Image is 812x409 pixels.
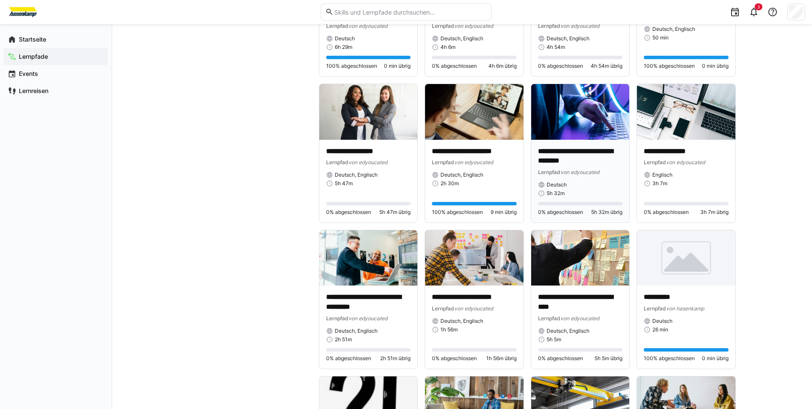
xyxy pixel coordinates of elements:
span: Deutsch, Englisch [335,328,378,334]
span: 1h 56m übrig [486,355,517,362]
span: 4h 6m [440,44,455,51]
span: Deutsch [547,181,567,188]
span: 0% abgeschlossen [538,209,583,216]
span: 4h 6m übrig [488,63,517,69]
input: Skills und Lernpfade durchsuchen… [333,8,487,16]
span: 0% abgeschlossen [326,355,371,362]
span: von edyoucated [560,315,599,322]
span: von edyoucated [348,23,387,29]
span: 2h 30m [440,180,459,187]
span: Deutsch [652,318,672,325]
span: von edyoucated [454,159,493,165]
span: Deutsch, Englisch [440,35,483,42]
span: von edyoucated [348,315,387,322]
span: 0 min übrig [702,355,729,362]
span: Deutsch, Englisch [440,171,483,178]
span: 0% abgeschlossen [432,355,477,362]
span: 26 min [652,326,668,333]
span: 2h 51m [335,336,352,343]
span: Lernpfad [432,23,454,29]
span: 5h 5m [547,336,561,343]
span: Lernpfad [326,159,348,165]
span: von edyoucated [560,169,599,175]
span: Lernpfad [432,305,454,312]
img: image [425,84,523,139]
span: Lernpfad [326,23,348,29]
span: 5h 47m [335,180,353,187]
span: Lernpfad [538,315,560,322]
span: 0 min übrig [384,63,410,69]
span: Deutsch [335,35,355,42]
span: 5h 47m übrig [379,209,410,216]
span: 1h 56m [440,326,458,333]
img: image [319,230,418,286]
span: 5h 32m [547,190,565,197]
img: image [637,230,735,286]
span: von edyoucated [666,159,705,165]
span: von hasenkamp [666,305,704,312]
img: image [531,84,630,139]
span: von edyoucated [348,159,387,165]
span: 100% abgeschlossen [644,355,695,362]
span: 0% abgeschlossen [644,209,689,216]
span: Lernpfad [432,159,454,165]
span: Deutsch, Englisch [547,35,589,42]
span: Lernpfad [644,159,666,165]
span: 0 min übrig [702,63,729,69]
span: 6h 29m [335,44,352,51]
span: 3h 7m übrig [700,209,729,216]
img: image [425,230,523,286]
span: 5h 32m übrig [591,209,622,216]
span: 0% abgeschlossen [432,63,477,69]
span: Englisch [652,171,672,178]
span: Deutsch, Englisch [547,328,589,334]
span: Deutsch, Englisch [440,318,483,325]
span: 0% abgeschlossen [538,63,583,69]
span: 100% abgeschlossen [432,209,483,216]
img: image [319,84,418,139]
span: Deutsch, Englisch [335,171,378,178]
span: 50 min [652,34,669,41]
span: 4h 54m [547,44,565,51]
span: 3h 7m [652,180,667,187]
img: image [637,84,735,139]
span: von edyoucated [454,23,493,29]
span: 0% abgeschlossen [326,209,371,216]
span: 0% abgeschlossen [538,355,583,362]
span: 4h 54m übrig [591,63,622,69]
span: 3 [757,4,760,9]
span: 2h 51m übrig [380,355,410,362]
span: Lernpfad [538,23,560,29]
span: von edyoucated [454,305,493,312]
img: image [531,230,630,286]
span: 100% abgeschlossen [644,63,695,69]
span: 9 min übrig [491,209,517,216]
span: Deutsch, Englisch [652,26,695,33]
span: Lernpfad [644,305,666,312]
span: Lernpfad [326,315,348,322]
span: Lernpfad [538,169,560,175]
span: 100% abgeschlossen [326,63,377,69]
span: 5h 5m übrig [595,355,622,362]
span: von edyoucated [560,23,599,29]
